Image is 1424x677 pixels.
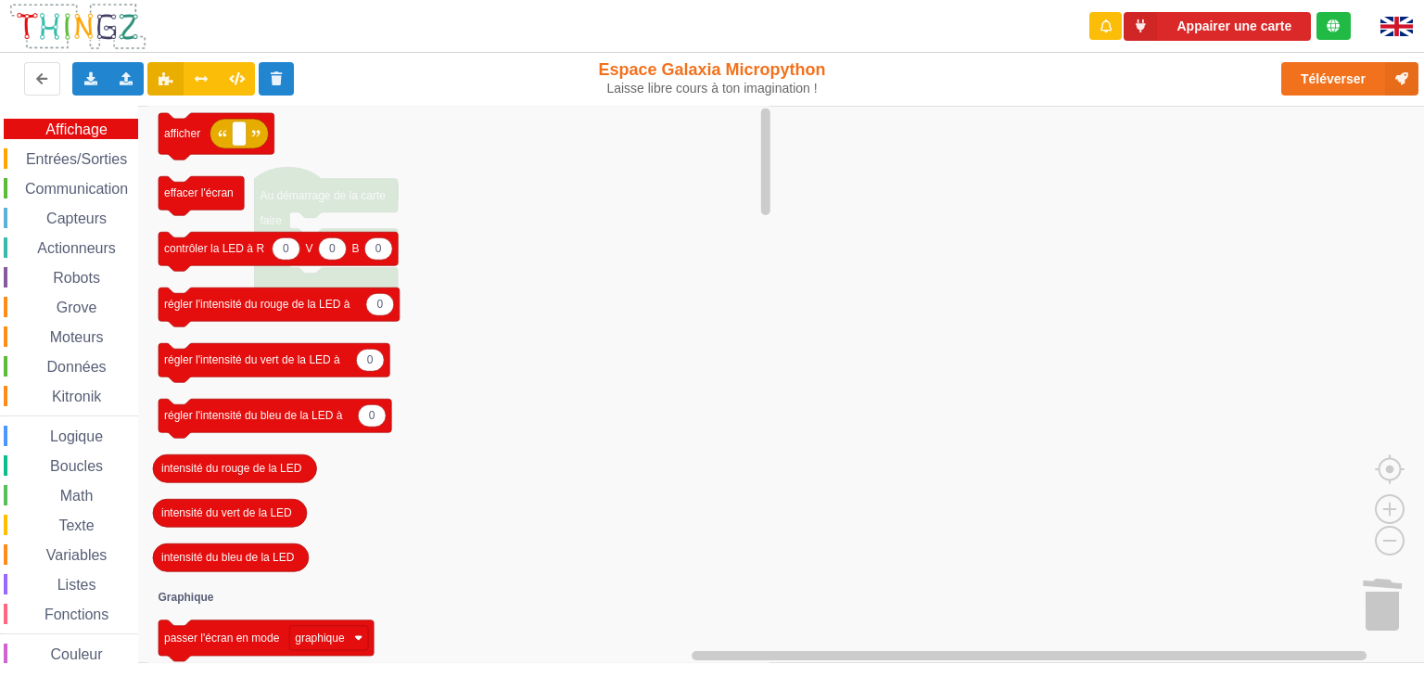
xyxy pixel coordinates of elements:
[22,181,131,197] span: Communication
[329,242,336,255] text: 0
[591,81,834,96] div: Laisse libre cours à ton imagination !
[44,547,110,563] span: Variables
[47,329,107,345] span: Moteurs
[42,607,111,622] span: Fonctions
[367,353,374,366] text: 0
[591,59,834,96] div: Espace Galaxia Micropython
[47,428,106,444] span: Logique
[161,506,292,519] text: intensité du vert de la LED
[376,298,383,311] text: 0
[49,389,104,404] span: Kitronik
[164,409,343,422] text: régler l'intensité du bleu de la LED à
[306,242,313,255] text: V
[50,270,103,286] span: Robots
[1124,12,1311,41] button: Appairer une carte
[23,151,130,167] span: Entrées/Sorties
[352,242,360,255] text: B
[375,242,382,255] text: 0
[164,353,340,366] text: régler l'intensité du vert de la LED à
[164,298,350,311] text: régler l'intensité du rouge de la LED à
[164,242,264,255] text: contrôler la LED à R
[283,242,289,255] text: 0
[295,632,345,645] text: graphique
[8,2,147,51] img: thingz_logo.png
[1281,62,1418,96] button: Téléverser
[44,359,109,375] span: Données
[54,300,100,315] span: Grove
[56,517,96,533] span: Texte
[47,458,106,474] span: Boucles
[34,240,119,256] span: Actionneurs
[43,121,109,137] span: Affichage
[164,632,280,645] text: passer l'écran en mode
[164,127,200,140] text: afficher
[57,488,96,504] span: Math
[369,409,375,422] text: 0
[55,577,99,593] span: Listes
[164,186,234,199] text: effacer l'écran
[48,646,106,662] span: Couleur
[44,211,109,226] span: Capteurs
[161,551,295,564] text: intensité du bleu de la LED
[1316,12,1351,40] div: Tu es connecté au serveur de création de Thingz
[161,462,302,475] text: intensité du rouge de la LED
[1380,17,1413,36] img: gb.png
[159,591,214,604] text: Graphique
